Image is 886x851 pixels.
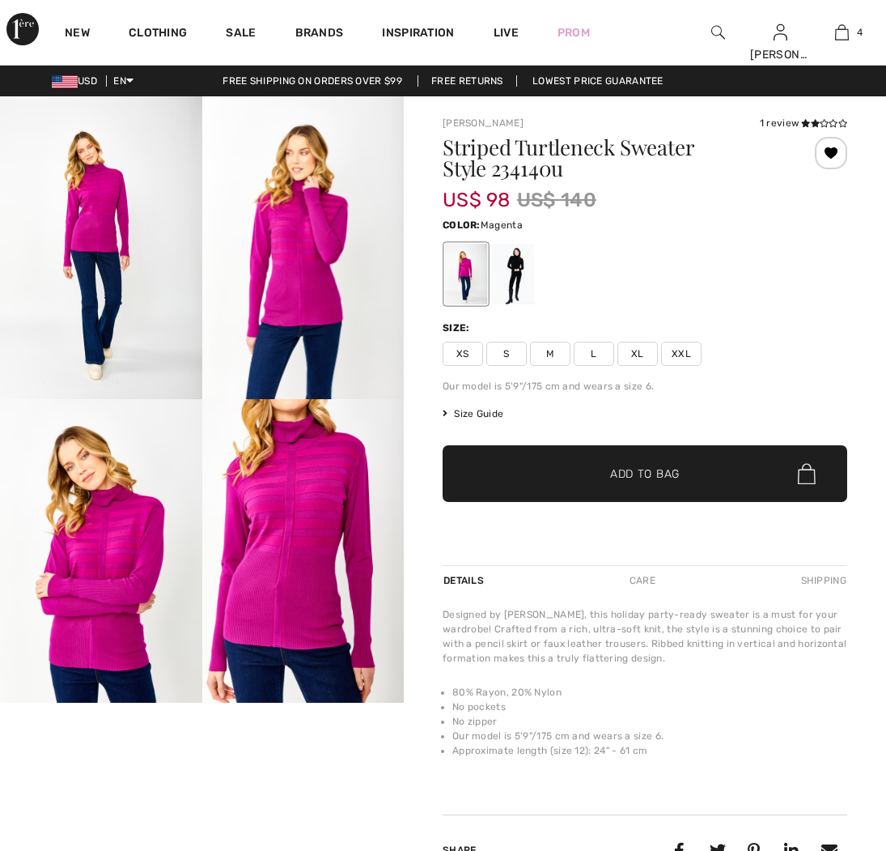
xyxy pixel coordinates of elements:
[295,26,344,43] a: Brands
[443,137,780,179] h1: Striped Turtleneck Sweater Style 234140u
[797,566,847,595] div: Shipping
[452,714,847,729] li: No zipper
[443,406,503,421] span: Size Guide
[835,23,849,42] img: My Bag
[443,321,473,335] div: Size:
[711,23,725,42] img: search the website
[202,703,405,804] video: Your browser does not support the video tag.
[486,342,527,366] span: S
[443,607,847,666] div: Designed by [PERSON_NAME], this holiday party-ready sweater is a must for your wardrobe! Crafted ...
[52,75,78,88] img: US Dollar
[418,75,517,87] a: Free Returns
[616,566,669,595] div: Care
[443,342,483,366] span: XS
[443,219,481,231] span: Color:
[443,379,847,394] div: Our model is 5'9"/175 cm and wears a size 6.
[452,685,847,700] li: 80% Rayon, 20% Nylon
[443,117,524,129] a: [PERSON_NAME]
[443,566,488,595] div: Details
[452,743,847,758] li: Approximate length (size 12): 24" - 61 cm
[517,185,596,215] span: US$ 140
[530,342,570,366] span: M
[202,399,405,702] img: Striped turtleneck Sweater Style 234140U. 4
[557,24,590,41] a: Prom
[798,463,816,484] img: Bag.svg
[610,466,680,483] span: Add to Bag
[113,75,134,87] span: EN
[492,244,534,304] div: Black
[129,26,187,43] a: Clothing
[202,96,405,399] img: Striped turtleneck Sweater Style 234140U. 2
[857,25,863,40] span: 4
[382,26,454,43] span: Inspiration
[661,342,702,366] span: XXL
[574,342,614,366] span: L
[52,75,104,87] span: USD
[226,26,256,43] a: Sale
[750,46,811,63] div: [PERSON_NAME]
[65,26,90,43] a: New
[519,75,676,87] a: Lowest Price Guarantee
[481,219,523,231] span: Magenta
[452,729,847,743] li: Our model is 5'9"/175 cm and wears a size 6.
[494,24,519,41] a: Live
[617,342,658,366] span: XL
[774,23,787,42] img: My Info
[452,700,847,714] li: No pockets
[6,13,39,45] img: 1ère Avenue
[445,244,487,304] div: Magenta
[443,445,847,502] button: Add to Bag
[760,116,847,130] div: 1 review
[443,172,511,211] span: US$ 98
[774,24,787,40] a: Sign In
[210,75,415,87] a: Free shipping on orders over $99
[812,23,872,42] a: 4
